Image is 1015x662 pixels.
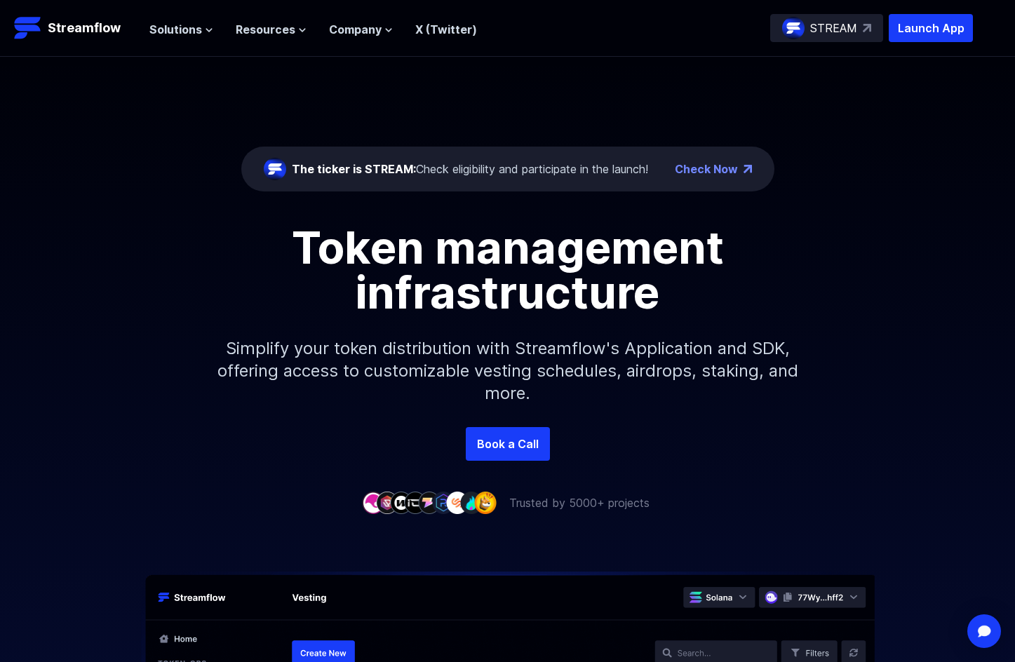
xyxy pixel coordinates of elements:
img: company-7 [446,492,469,513]
p: STREAM [810,20,857,36]
button: Resources [236,21,307,38]
img: Streamflow Logo [14,14,42,42]
img: company-2 [376,492,398,513]
img: company-8 [460,492,483,513]
a: Streamflow [14,14,135,42]
img: company-5 [418,492,441,513]
button: Launch App [889,14,973,42]
a: Check Now [675,161,738,177]
p: Simplify your token distribution with Streamflow's Application and SDK, offering access to custom... [206,315,809,427]
img: streamflow-logo-circle.png [264,158,286,180]
img: streamflow-logo-circle.png [782,17,805,39]
img: top-right-arrow.png [744,165,752,173]
button: Solutions [149,21,213,38]
img: top-right-arrow.svg [863,24,871,32]
p: Streamflow [48,18,121,38]
span: Solutions [149,21,202,38]
a: STREAM [770,14,883,42]
a: X (Twitter) [415,22,477,36]
span: The ticker is STREAM: [292,162,416,176]
div: Check eligibility and participate in the launch! [292,161,648,177]
a: Book a Call [466,427,550,461]
span: Company [329,21,382,38]
h1: Token management infrastructure [192,225,824,315]
p: Trusted by 5000+ projects [509,494,650,511]
img: company-1 [362,492,384,513]
button: Company [329,21,393,38]
div: Open Intercom Messenger [967,614,1001,648]
img: company-9 [474,492,497,513]
img: company-6 [432,492,455,513]
img: company-4 [404,492,426,513]
span: Resources [236,21,295,38]
img: company-3 [390,492,412,513]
